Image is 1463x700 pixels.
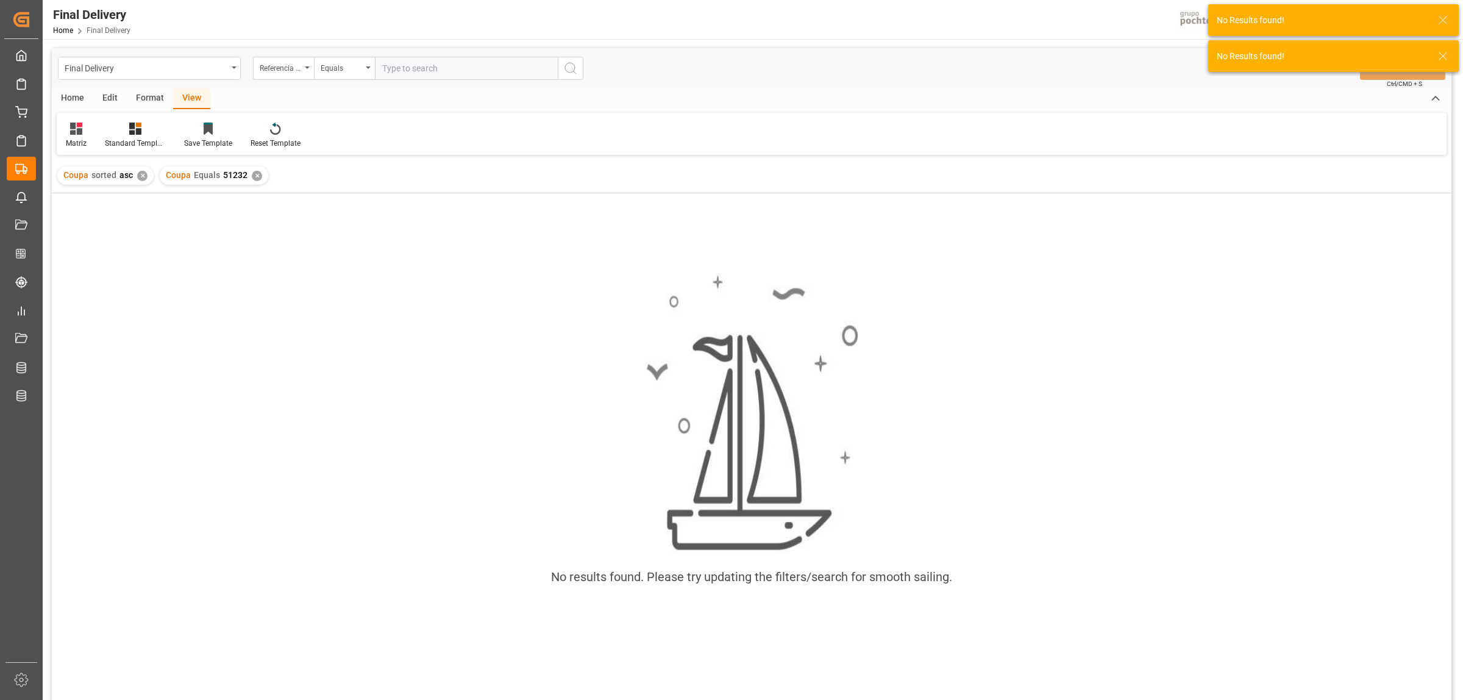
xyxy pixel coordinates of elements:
span: 51232 [223,170,247,180]
div: Reset Template [251,138,301,149]
div: Equals [321,60,362,74]
button: open menu [314,57,375,80]
div: Referencia Leschaco (Impo) [260,60,301,74]
div: Save Template [184,138,232,149]
button: open menu [58,57,241,80]
span: Coupa [166,170,191,180]
div: Standard Templates [105,138,166,149]
div: Final Delivery [65,60,227,75]
span: Equals [194,170,220,180]
div: Matriz [66,138,87,149]
span: Coupa [63,170,88,180]
span: sorted [91,170,116,180]
div: No results found. Please try updating the filters/search for smooth sailing. [551,568,952,586]
div: Format [127,88,173,109]
div: View [173,88,210,109]
span: asc [119,170,133,180]
img: smooth_sailing.jpeg [645,273,858,553]
span: Ctrl/CMD + S [1387,79,1422,88]
div: ✕ [252,171,262,181]
div: No Results found! [1217,14,1426,27]
input: Type to search [375,57,558,80]
button: open menu [253,57,314,80]
img: pochtecaImg.jpg_1689854062.jpg [1176,9,1236,30]
div: Final Delivery [53,5,130,24]
div: Edit [93,88,127,109]
div: Home [52,88,93,109]
div: No Results found! [1217,50,1426,63]
div: ✕ [137,171,148,181]
button: search button [558,57,583,80]
a: Home [53,26,73,35]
